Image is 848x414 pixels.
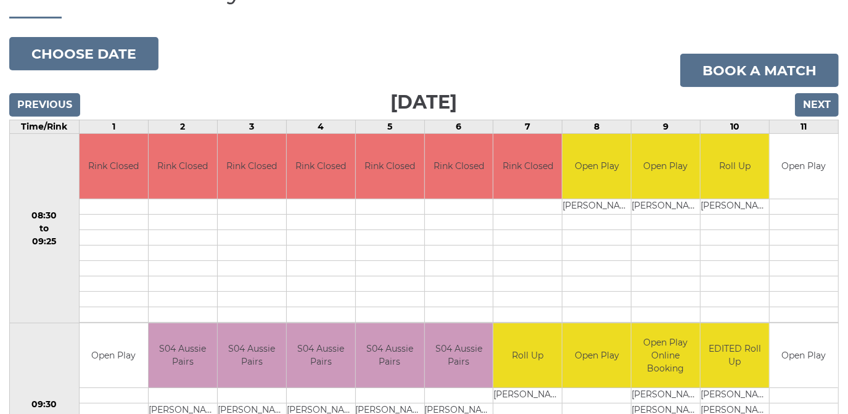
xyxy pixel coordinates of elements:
[770,323,838,388] td: Open Play
[795,93,839,117] input: Next
[217,120,286,134] td: 3
[632,120,701,134] td: 9
[701,120,770,134] td: 10
[80,323,148,388] td: Open Play
[10,134,80,323] td: 08:30 to 09:25
[356,134,424,199] td: Rink Closed
[632,388,700,404] td: [PERSON_NAME]
[149,134,217,199] td: Rink Closed
[701,388,769,404] td: [PERSON_NAME]
[287,323,355,388] td: S04 Aussie Pairs
[9,37,158,70] button: Choose date
[149,323,217,388] td: S04 Aussie Pairs
[770,134,838,199] td: Open Play
[562,323,631,388] td: Open Play
[493,323,562,388] td: Roll Up
[632,323,700,388] td: Open Play Online Booking
[148,120,217,134] td: 2
[701,134,769,199] td: Roll Up
[80,134,148,199] td: Rink Closed
[355,120,424,134] td: 5
[218,323,286,388] td: S04 Aussie Pairs
[425,134,493,199] td: Rink Closed
[770,120,839,134] td: 11
[9,93,80,117] input: Previous
[287,134,355,199] td: Rink Closed
[424,120,493,134] td: 6
[632,134,700,199] td: Open Play
[79,120,148,134] td: 1
[701,199,769,214] td: [PERSON_NAME]
[680,54,839,87] a: Book a match
[218,134,286,199] td: Rink Closed
[562,134,631,199] td: Open Play
[493,134,562,199] td: Rink Closed
[562,120,632,134] td: 8
[493,120,562,134] td: 7
[493,388,562,404] td: [PERSON_NAME]
[562,199,631,214] td: [PERSON_NAME]
[286,120,355,134] td: 4
[10,120,80,134] td: Time/Rink
[425,323,493,388] td: S04 Aussie Pairs
[632,199,700,214] td: [PERSON_NAME]
[356,323,424,388] td: S04 Aussie Pairs
[701,323,769,388] td: EDITED Roll Up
